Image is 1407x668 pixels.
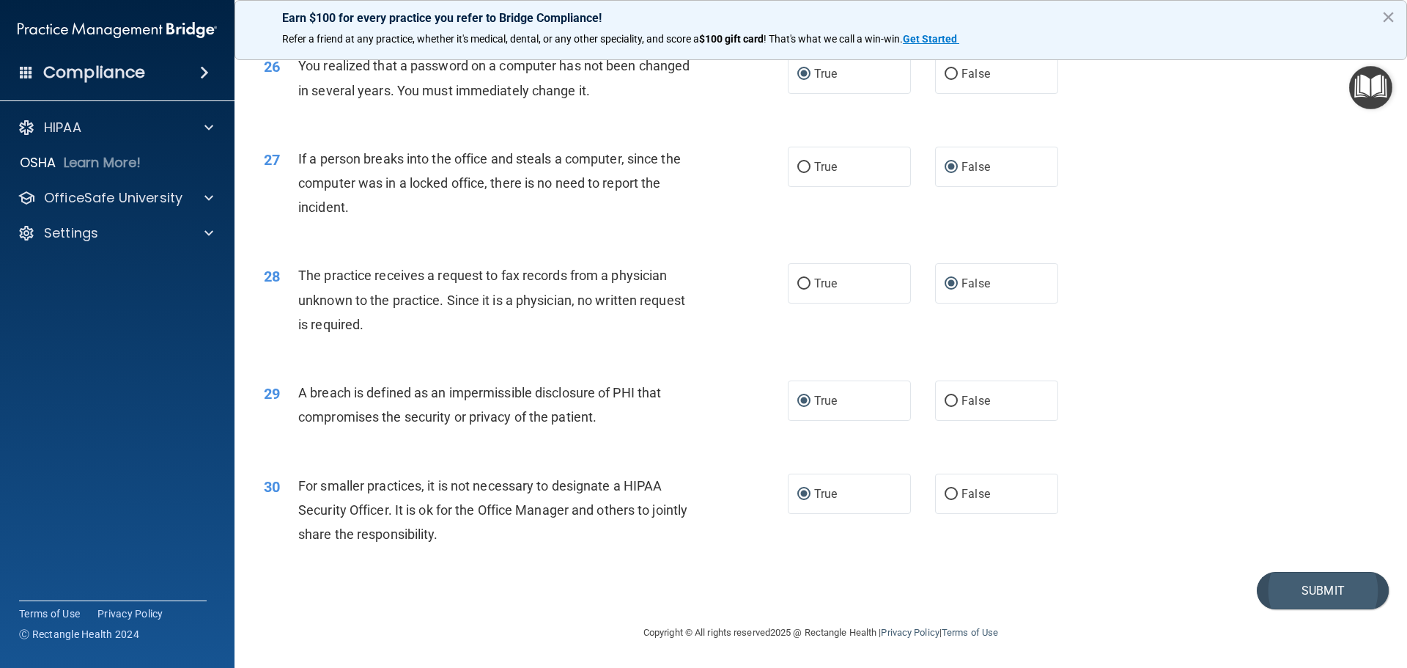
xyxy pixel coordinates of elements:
[64,154,141,172] p: Learn More!
[264,385,280,403] span: 29
[264,151,280,169] span: 27
[814,276,837,290] span: True
[814,160,837,174] span: True
[97,606,163,621] a: Privacy Policy
[44,189,182,207] p: OfficeSafe University
[945,69,958,80] input: False
[264,478,280,496] span: 30
[1349,66,1392,109] button: Open Resource Center
[298,385,661,425] span: A breach is defined as an impermissible disclosure of PHI that compromises the security or privac...
[903,33,957,45] strong: Get Started
[20,154,56,172] p: OSHA
[19,606,80,621] a: Terms of Use
[945,396,958,407] input: False
[553,609,1088,656] div: Copyright © All rights reserved 2025 @ Rectangle Health | |
[282,33,699,45] span: Refer a friend at any practice, whether it's medical, dental, or any other speciality, and score a
[264,268,280,285] span: 28
[797,279,810,290] input: True
[961,487,990,501] span: False
[945,489,958,500] input: False
[961,394,990,408] span: False
[18,224,213,242] a: Settings
[945,279,958,290] input: False
[19,627,139,642] span: Ⓒ Rectangle Health 2024
[44,119,81,136] p: HIPAA
[44,224,98,242] p: Settings
[945,162,958,173] input: False
[298,268,685,331] span: The practice receives a request to fax records from a physician unknown to the practice. Since it...
[18,119,213,136] a: HIPAA
[961,276,990,290] span: False
[298,58,690,98] span: You realized that a password on a computer has not been changed in several years. You must immedi...
[1257,572,1389,609] button: Submit
[18,189,213,207] a: OfficeSafe University
[881,627,939,638] a: Privacy Policy
[797,162,810,173] input: True
[903,33,959,45] a: Get Started
[961,67,990,81] span: False
[814,67,837,81] span: True
[264,58,280,76] span: 26
[699,33,764,45] strong: $100 gift card
[797,396,810,407] input: True
[942,627,998,638] a: Terms of Use
[298,478,687,542] span: For smaller practices, it is not necessary to designate a HIPAA Security Officer. It is ok for th...
[764,33,903,45] span: ! That's what we call a win-win.
[797,489,810,500] input: True
[814,487,837,501] span: True
[282,11,1359,25] p: Earn $100 for every practice you refer to Bridge Compliance!
[298,151,681,215] span: If a person breaks into the office and steals a computer, since the computer was in a locked offi...
[961,160,990,174] span: False
[43,62,145,83] h4: Compliance
[18,15,217,45] img: PMB logo
[814,394,837,408] span: True
[1381,5,1395,29] button: Close
[797,69,810,80] input: True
